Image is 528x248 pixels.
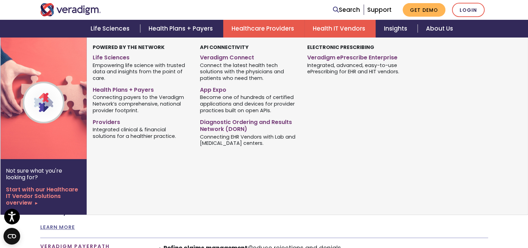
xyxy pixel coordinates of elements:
[93,61,190,82] span: Empowering life science with trusted data and insights from the point of care.
[403,3,445,17] a: Get Demo
[200,44,249,51] strong: API Connectivity
[307,51,404,61] a: Veradigm ePrescribe Enterprise
[93,51,190,61] a: Life Sciences
[418,20,461,38] a: About Us
[40,3,101,16] img: Veradigm logo
[93,94,190,114] span: Connecting payers to the Veradigm Network’s comprehensive, national provider footprint.
[367,6,392,14] a: Support
[93,44,165,51] strong: Powered by the Network
[93,126,190,139] span: Integrated clinical & financial solutions for a healthier practice.
[93,116,190,126] a: Providers
[140,20,223,38] a: Health Plans + Payers
[333,5,360,15] a: Search
[307,61,404,75] span: Integrated, advanced, easy-to-use ePrescribing for EHR and HIT vendors.
[200,51,297,61] a: Veradigm Connect
[223,20,304,38] a: Healthcare Providers
[304,20,376,38] a: Health IT Vendors
[6,186,81,206] a: Start with our Healthcare IT Vendor Solutions overview
[93,84,190,94] a: Health Plans + Payers
[200,94,297,114] span: Become one of hundreds of certified applications and devices for provider practices built on open...
[0,38,112,159] img: Veradigm Network
[40,224,75,231] a: LEARN MORE
[452,3,485,17] a: Login
[200,61,297,82] span: Connect the latest health tech solutions with the physicians and patients who need them.
[164,207,242,215] strong: Make informed decisions:
[200,84,297,94] a: App Expo
[6,167,81,181] p: Not sure what you're looking for?
[200,116,297,133] a: Diagnostic Ordering and Results Network (DORN)
[3,228,20,245] button: Open CMP widget
[376,20,418,38] a: Insights
[307,44,374,51] strong: Electronic Prescribing
[82,20,140,38] a: Life Sciences
[200,133,297,147] span: Connecting EHR Vendors with Lab and [MEDICAL_DATA] centers.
